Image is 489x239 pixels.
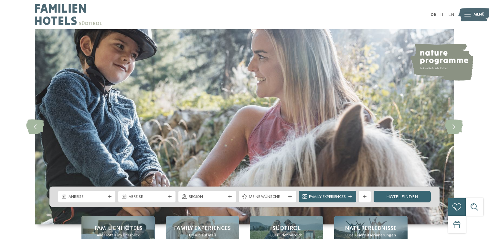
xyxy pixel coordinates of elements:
span: Meine Wünsche [249,194,286,200]
a: DE [431,12,436,17]
span: Urlaub auf Maß [189,233,216,238]
span: Family Experiences [174,224,231,233]
a: EN [448,12,454,17]
span: Abreise [129,194,165,200]
span: Region [189,194,226,200]
a: IT [440,12,444,17]
img: nature programme by Familienhotels Südtirol [409,44,473,81]
span: Family Experiences [309,194,346,200]
span: Naturerlebnisse [345,224,397,233]
span: Südtirol [272,224,301,233]
span: Alle Hotels im Überblick [97,233,140,238]
span: Eure Kindheitserinnerungen [345,233,396,238]
span: Familienhotels [94,224,142,233]
span: Anreise [69,194,105,200]
a: Hotel finden [374,191,431,202]
span: Euer Erlebnisreich [271,233,303,238]
span: Menü [473,12,484,17]
img: Familienhotels Südtirol: The happy family places [35,29,454,224]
